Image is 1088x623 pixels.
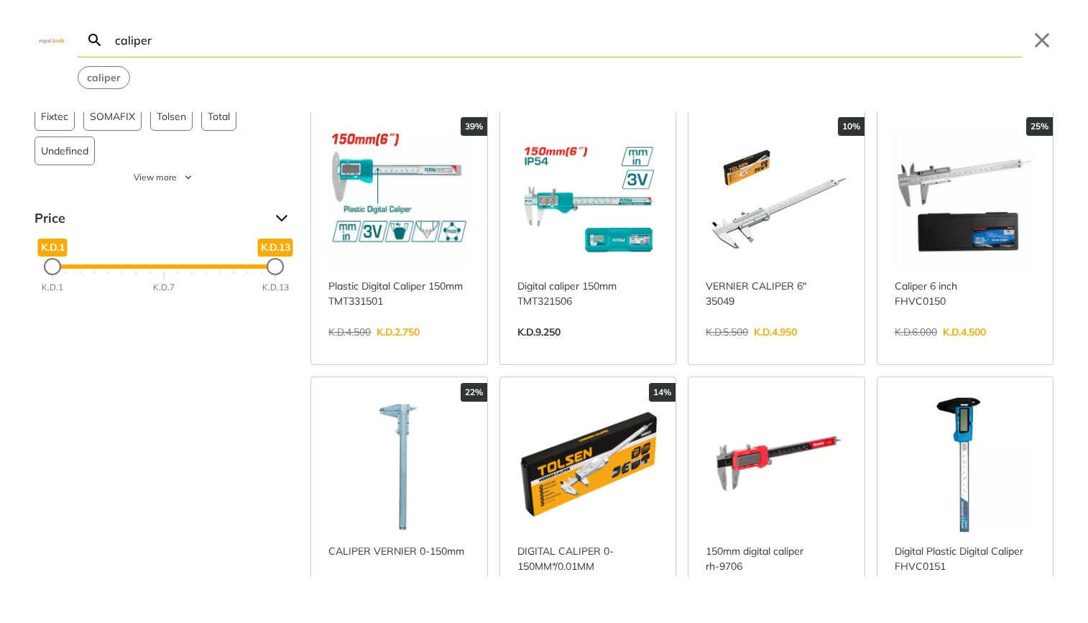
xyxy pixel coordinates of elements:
[41,137,88,165] span: Undefined
[208,103,230,130] span: Total
[34,37,69,43] img: Close
[153,281,175,294] div: K.D.7
[42,281,63,294] div: K.D.1
[34,171,293,184] button: View more
[41,103,68,130] span: Fixtec
[78,66,130,89] div: Suggestion: caliper
[134,171,177,184] span: View more
[838,117,865,136] div: 10%
[86,32,103,49] svg: Search
[461,117,487,136] div: 39%
[461,383,487,402] div: 22%
[1026,117,1053,136] div: 25%
[34,137,95,165] button: Undefined
[112,23,1022,57] input: Search…
[87,71,121,84] strong: caliper
[34,102,75,131] button: Fixtec
[157,103,186,130] span: Tolsen
[83,102,142,131] button: SOMAFIX
[649,383,676,402] div: 14%
[262,281,289,294] div: K.D.13
[267,258,284,275] div: Maximum Price
[150,102,193,131] button: Tolsen
[44,258,61,275] div: Minimum Price
[90,103,135,130] span: SOMAFIX
[78,67,129,88] button: Select suggestion: caliper
[34,207,264,230] span: Price
[201,102,236,131] button: Total
[1031,29,1054,52] button: Close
